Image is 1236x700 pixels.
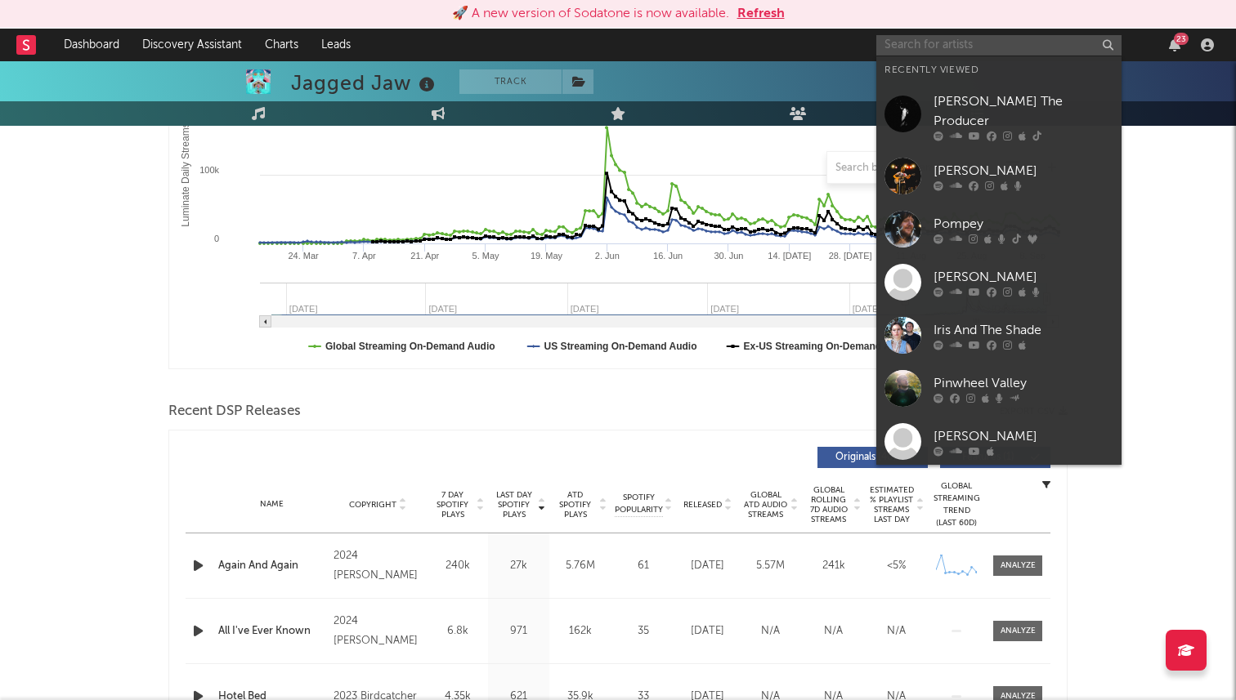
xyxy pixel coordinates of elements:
div: 6.8k [431,623,484,640]
div: [DATE] [680,558,735,574]
div: Global Streaming Trend (Last 60D) [932,480,981,529]
a: Dashboard [52,29,131,61]
div: N/A [869,623,924,640]
span: Released [683,500,722,510]
span: Originals ( 40 ) [828,453,903,462]
div: [PERSON_NAME] [934,161,1113,181]
div: 240k [431,558,484,574]
div: 27k [492,558,545,574]
span: Estimated % Playlist Streams Last Day [869,485,914,524]
div: 35 [615,623,672,640]
span: Global ATD Audio Streams [743,490,788,519]
div: <5% [869,558,924,574]
span: Spotify Popularity [615,492,663,516]
div: 971 [492,623,545,640]
div: Recently Viewed [884,60,1113,80]
div: 23 [1174,33,1189,45]
div: Iris And The Shade [934,320,1113,340]
a: Charts [253,29,310,61]
button: Originals(40) [817,447,928,468]
text: 16. Jun [653,251,683,261]
text: US Streaming On-Demand Audio [544,341,697,352]
a: Discovery Assistant [131,29,253,61]
div: [DATE] [680,623,735,640]
text: Luminate Daily Streams [180,123,191,226]
text: 2. Jun [595,251,620,261]
a: Iris And The Shade [876,309,1122,362]
text: 30. Jun [714,251,743,261]
text: 24. Mar [288,251,319,261]
text: Global Streaming On-Demand Audio [325,341,495,352]
div: Pinwheel Valley [934,373,1113,393]
input: Search for artists [876,35,1122,56]
div: Jagged Jaw [291,69,439,96]
span: Recent DSP Releases [168,402,301,421]
button: Refresh [737,4,785,24]
div: 🚀 A new version of Sodatone is now available. [452,4,729,24]
text: 28. [DATE] [829,251,872,261]
div: 162k [553,623,607,640]
div: 2024 [PERSON_NAME] [334,612,423,651]
span: 7 Day Spotify Plays [431,490,474,519]
a: [PERSON_NAME] [876,415,1122,468]
div: N/A [806,623,861,640]
text: 21. Apr [410,251,439,261]
a: [PERSON_NAME] [876,256,1122,309]
a: Pinwheel Valley [876,362,1122,415]
div: 5.76M [553,558,607,574]
span: Copyright [349,500,396,510]
text: 14. [DATE] [768,251,811,261]
span: ATD Spotify Plays [553,490,597,519]
button: Track [459,69,562,94]
div: [PERSON_NAME] [934,267,1113,287]
div: 2024 [PERSON_NAME] [334,546,423,586]
div: 61 [615,558,672,574]
svg: Luminate Daily Consumption [169,42,1067,368]
div: N/A [743,623,798,640]
a: Leads [310,29,362,61]
text: Ex-US Streaming On-Demand Audio [744,341,912,352]
a: Again And Again [218,558,325,574]
span: Global Rolling 7D Audio Streams [806,485,851,524]
span: Last Day Spotify Plays [492,490,535,519]
div: [PERSON_NAME] The Producer [934,92,1113,132]
a: All I've Ever Known [218,623,325,640]
text: 0 [214,234,219,243]
text: 7. Apr [352,251,376,261]
a: [PERSON_NAME] [876,149,1122,203]
div: Pompey [934,214,1113,234]
div: [PERSON_NAME] [934,426,1113,446]
text: 19. May [531,251,563,261]
text: 5. May [472,251,500,261]
a: Pompey [876,203,1122,256]
button: 23 [1169,38,1180,51]
input: Search by song name or URL [827,162,1000,175]
div: 5.57M [743,558,798,574]
div: Name [218,498,325,511]
a: [PERSON_NAME] The Producer [876,84,1122,149]
div: 241k [806,558,861,574]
